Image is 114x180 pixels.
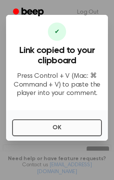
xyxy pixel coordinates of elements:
a: Beep [8,5,51,20]
div: ✔ [48,22,66,41]
p: Press Control + V (Mac: ⌘ Command + V) to paste the player into your comment. [12,72,102,98]
a: Log Out [70,3,106,21]
button: OK [12,119,102,136]
h3: Link copied to your clipboard [12,45,102,66]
